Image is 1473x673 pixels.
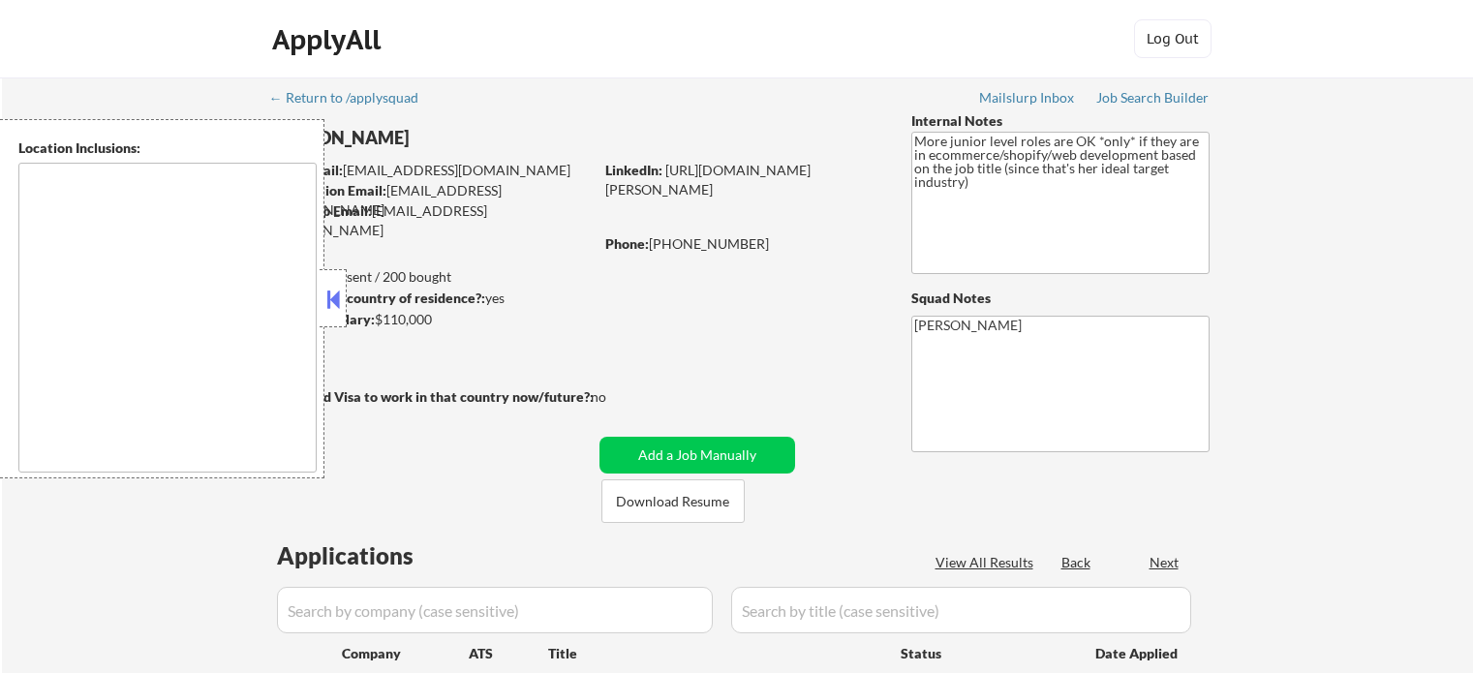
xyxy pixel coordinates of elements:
[911,111,1210,131] div: Internal Notes
[605,234,879,254] div: [PHONE_NUMBER]
[270,289,587,308] div: yes
[936,553,1039,572] div: View All Results
[271,201,593,239] div: [EMAIL_ADDRESS][DOMAIN_NAME]
[469,644,548,663] div: ATS
[591,387,646,407] div: no
[548,644,882,663] div: Title
[1061,553,1092,572] div: Back
[901,635,1067,670] div: Status
[605,162,811,198] a: [URL][DOMAIN_NAME][PERSON_NAME]
[1096,91,1210,105] div: Job Search Builder
[1134,19,1212,58] button: Log Out
[272,23,386,56] div: ApplyAll
[270,267,593,287] div: 153 sent / 200 bought
[1150,553,1181,572] div: Next
[979,90,1076,109] a: Mailslurp Inbox
[979,91,1076,105] div: Mailslurp Inbox
[599,437,795,474] button: Add a Job Manually
[277,587,713,633] input: Search by company (case sensitive)
[271,388,594,405] strong: Will need Visa to work in that country now/future?:
[272,161,593,180] div: [EMAIL_ADDRESS][DOMAIN_NAME]
[605,162,662,178] strong: LinkedIn:
[342,644,469,663] div: Company
[18,138,317,158] div: Location Inclusions:
[272,181,593,219] div: [EMAIL_ADDRESS][DOMAIN_NAME]
[269,91,437,105] div: ← Return to /applysquad
[911,289,1210,308] div: Squad Notes
[277,544,469,567] div: Applications
[271,126,669,150] div: [PERSON_NAME]
[269,90,437,109] a: ← Return to /applysquad
[270,290,485,306] strong: Can work in country of residence?:
[605,235,649,252] strong: Phone:
[270,310,593,329] div: $110,000
[1095,644,1181,663] div: Date Applied
[731,587,1191,633] input: Search by title (case sensitive)
[601,479,745,523] button: Download Resume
